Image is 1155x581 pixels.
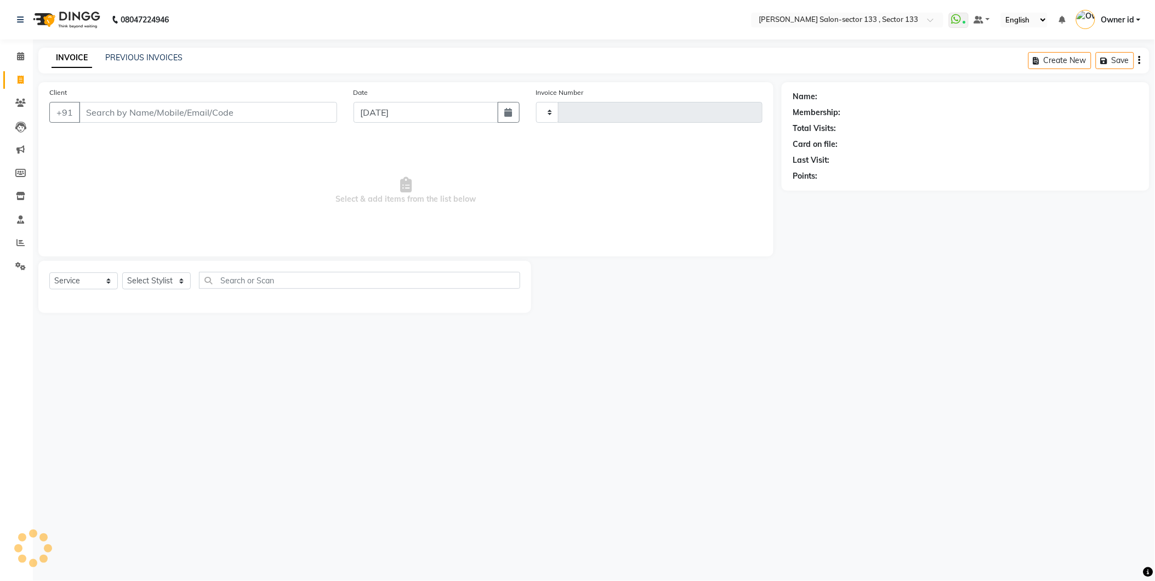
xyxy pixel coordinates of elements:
a: INVOICE [52,48,92,68]
div: Name: [793,91,817,102]
div: Points: [793,170,817,182]
label: Invoice Number [536,88,584,98]
label: Date [354,88,368,98]
span: Select & add items from the list below [49,136,763,246]
div: Last Visit: [793,155,829,166]
input: Search or Scan [199,272,520,289]
a: PREVIOUS INVOICES [105,53,183,62]
label: Client [49,88,67,98]
b: 08047224946 [121,4,169,35]
img: Owner id [1076,10,1095,29]
span: Owner id [1101,14,1134,26]
div: Total Visits: [793,123,836,134]
button: Create New [1028,52,1091,69]
div: Membership: [793,107,840,118]
button: Save [1096,52,1134,69]
input: Search by Name/Mobile/Email/Code [79,102,337,123]
img: logo [28,4,103,35]
div: Card on file: [793,139,838,150]
button: +91 [49,102,80,123]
